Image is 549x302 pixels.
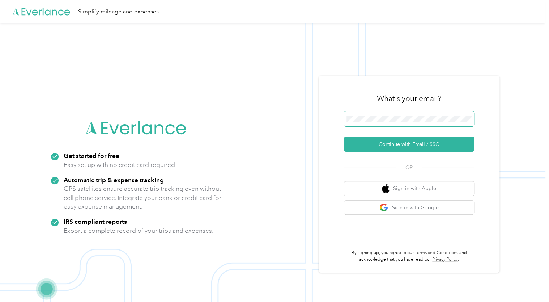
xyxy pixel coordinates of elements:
[64,184,222,211] p: GPS satellites ensure accurate trip tracking even without cell phone service. Integrate your bank...
[379,203,388,212] img: google logo
[64,176,164,184] strong: Automatic trip & expense tracking
[344,181,474,196] button: apple logoSign in with Apple
[396,164,422,171] span: OR
[64,152,119,159] strong: Get started for free
[415,250,458,256] a: Terms and Conditions
[344,201,474,215] button: google logoSign in with Google
[64,160,175,169] p: Easy set up with no credit card required
[382,184,389,193] img: apple logo
[344,137,474,152] button: Continue with Email / SSO
[64,226,213,235] p: Export a complete record of your trips and expenses.
[432,257,458,262] a: Privacy Policy
[377,93,441,104] h3: What's your email?
[78,7,159,16] div: Simplify mileage and expenses
[344,250,474,263] p: By signing up, you agree to our and acknowledge that you have read our .
[64,218,127,225] strong: IRS compliant reports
